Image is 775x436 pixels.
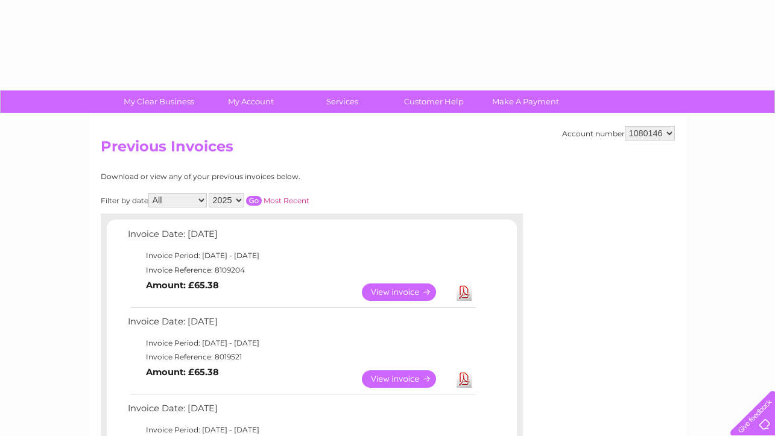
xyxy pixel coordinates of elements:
[125,226,478,248] td: Invoice Date: [DATE]
[101,138,675,161] h2: Previous Invoices
[125,314,478,336] td: Invoice Date: [DATE]
[101,193,417,207] div: Filter by date
[109,90,209,113] a: My Clear Business
[146,280,219,291] b: Amount: £65.38
[201,90,300,113] a: My Account
[384,90,484,113] a: Customer Help
[125,336,478,350] td: Invoice Period: [DATE] - [DATE]
[562,126,675,141] div: Account number
[125,350,478,364] td: Invoice Reference: 8019521
[125,248,478,263] td: Invoice Period: [DATE] - [DATE]
[457,370,472,388] a: Download
[476,90,575,113] a: Make A Payment
[362,283,451,301] a: View
[125,263,478,277] td: Invoice Reference: 8109204
[293,90,392,113] a: Services
[125,400,478,423] td: Invoice Date: [DATE]
[457,283,472,301] a: Download
[101,172,417,181] div: Download or view any of your previous invoices below.
[264,196,309,205] a: Most Recent
[362,370,451,388] a: View
[146,367,219,378] b: Amount: £65.38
